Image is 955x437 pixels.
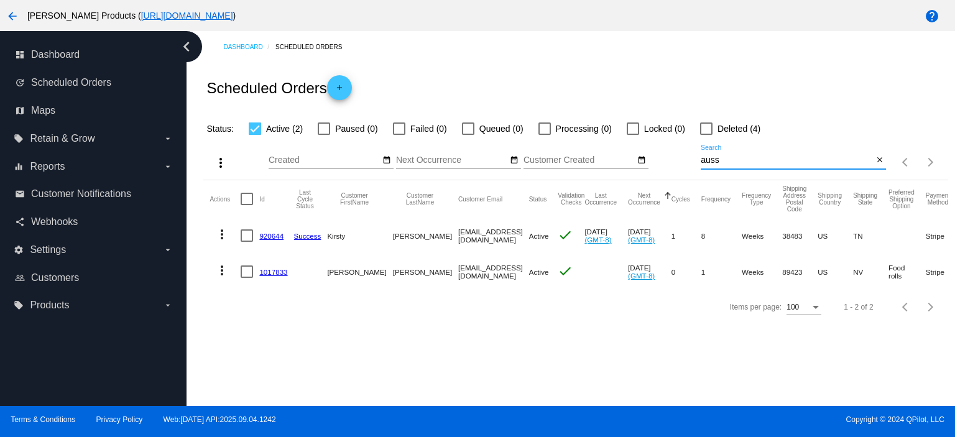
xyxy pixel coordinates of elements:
[584,192,617,206] button: Change sorting for LastOccurrenceUtc
[31,188,131,200] span: Customer Notifications
[628,192,660,206] button: Change sorting for NextOccurrenceUtc
[31,272,79,283] span: Customers
[15,189,25,199] i: email
[164,415,276,424] a: Web:[DATE] API:2025.09.04.1242
[558,180,584,218] mat-header-cell: Validation Checks
[556,121,612,136] span: Processing (0)
[458,195,502,203] button: Change sorting for CustomerEmail
[558,228,573,242] mat-icon: check
[393,254,458,290] mat-cell: [PERSON_NAME]
[782,254,818,290] mat-cell: 89423
[853,192,877,206] button: Change sorting for ShippingState
[215,227,229,242] mat-icon: more_vert
[717,121,760,136] span: Deleted (4)
[275,37,353,57] a: Scheduled Orders
[529,232,549,240] span: Active
[163,162,173,172] i: arrow_drop_down
[844,303,873,311] div: 1 - 2 of 2
[782,218,818,254] mat-cell: 38483
[5,9,20,24] mat-icon: arrow_back
[510,155,519,165] mat-icon: date_range
[15,106,25,116] i: map
[15,268,173,288] a: people_outline Customers
[14,162,24,172] i: equalizer
[637,155,646,165] mat-icon: date_range
[206,75,351,100] h2: Scheduled Orders
[918,150,943,175] button: Next page
[888,254,926,290] mat-cell: Food rolls
[893,150,918,175] button: Previous page
[215,263,229,278] mat-icon: more_vert
[479,121,524,136] span: Queued (0)
[31,49,80,60] span: Dashboard
[888,189,915,209] button: Change sorting for PreferredShippingOption
[14,134,24,144] i: local_offer
[875,155,884,165] mat-icon: close
[177,37,196,57] i: chevron_left
[671,195,690,203] button: Change sorting for Cycles
[223,37,275,57] a: Dashboard
[14,300,24,310] i: local_offer
[742,254,782,290] mat-cell: Weeks
[15,273,25,283] i: people_outline
[30,161,65,172] span: Reports
[524,155,635,165] input: Customer Created
[925,9,939,24] mat-icon: help
[294,232,321,240] a: Success
[266,121,303,136] span: Active (2)
[701,218,742,254] mat-cell: 8
[818,254,853,290] mat-cell: US
[335,121,377,136] span: Paused (0)
[853,254,888,290] mat-cell: NV
[671,218,701,254] mat-cell: 1
[730,303,782,311] div: Items per page:
[327,218,392,254] mat-cell: Kirsty
[584,236,611,244] a: (GMT-8)
[210,180,241,218] mat-header-cell: Actions
[31,77,111,88] span: Scheduled Orders
[458,254,529,290] mat-cell: [EMAIL_ADDRESS][DOMAIN_NAME]
[701,195,731,203] button: Change sorting for Frequency
[15,50,25,60] i: dashboard
[332,83,347,98] mat-icon: add
[15,101,173,121] a: map Maps
[782,185,806,213] button: Change sorting for ShippingPostcode
[259,195,264,203] button: Change sorting for Id
[27,11,236,21] span: [PERSON_NAME] Products ( )
[15,217,25,227] i: share
[269,155,381,165] input: Created
[30,133,95,144] span: Retain & Grow
[259,268,287,276] a: 1017833
[259,232,284,240] a: 920644
[396,155,508,165] input: Next Occurrence
[488,415,944,424] span: Copyright © 2024 QPilot, LLC
[15,212,173,232] a: share Webhooks
[893,295,918,320] button: Previous page
[15,78,25,88] i: update
[30,300,69,311] span: Products
[11,415,75,424] a: Terms & Conditions
[671,254,701,290] mat-cell: 0
[628,218,671,254] mat-cell: [DATE]
[393,192,447,206] button: Change sorting for CustomerLastName
[926,192,950,206] button: Change sorting for PaymentMethod.Type
[628,236,655,244] a: (GMT-8)
[141,11,233,21] a: [URL][DOMAIN_NAME]
[918,295,943,320] button: Next page
[628,272,655,280] a: (GMT-8)
[163,134,173,144] i: arrow_drop_down
[327,192,381,206] button: Change sorting for CustomerFirstName
[96,415,143,424] a: Privacy Policy
[213,155,228,170] mat-icon: more_vert
[529,195,547,203] button: Change sorting for Status
[163,300,173,310] i: arrow_drop_down
[558,264,573,278] mat-icon: check
[15,45,173,65] a: dashboard Dashboard
[818,218,853,254] mat-cell: US
[584,218,628,254] mat-cell: [DATE]
[742,192,771,206] button: Change sorting for FrequencyType
[873,154,886,167] button: Clear
[818,192,842,206] button: Change sorting for ShippingCountry
[30,244,66,255] span: Settings
[628,254,671,290] mat-cell: [DATE]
